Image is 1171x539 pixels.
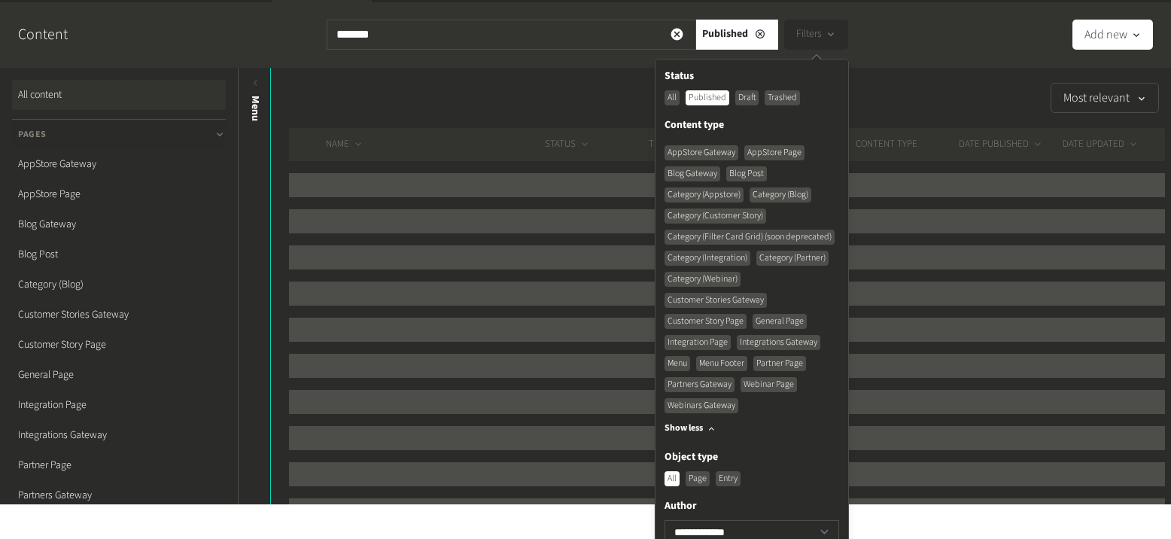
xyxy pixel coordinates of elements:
div: Blog Post [726,166,767,181]
div: AppStore Gateway [665,145,738,160]
div: Menu [665,356,690,371]
div: Category (Partner) [756,251,829,266]
button: Show less [665,419,715,437]
h2: Content [18,23,102,46]
a: Partner Page [12,450,226,480]
div: Category (Filter Card Grid) (soon deprecated) [665,230,835,245]
div: Trashed [765,90,800,105]
button: Add new [1072,20,1153,50]
span: Pages [18,128,47,142]
div: Customer Stories Gateway [665,293,767,308]
a: Integrations Gateway [12,420,226,450]
a: Blog Gateway [12,209,226,239]
th: Translations [648,128,752,161]
div: Draft [735,90,759,105]
a: Partners Gateway [12,480,226,510]
div: Integrations Gateway [737,335,820,350]
div: Menu Footer [696,356,747,371]
div: General Page [753,314,807,329]
div: Blog Gateway [665,166,720,181]
button: DATE PUBLISHED [959,137,1044,152]
div: Published [686,90,729,105]
a: Category (Blog) [12,269,226,300]
div: All [665,90,680,105]
label: Object type [665,449,718,464]
div: Partner Page [753,356,806,371]
label: Author [665,498,839,514]
button: Most relevant [1051,83,1159,113]
div: Category (Customer Story) [665,209,766,224]
div: Category (Blog) [750,187,811,203]
span: Menu [248,96,263,121]
div: Entry [716,471,741,486]
a: All content [12,80,226,110]
a: Integration Page [12,390,226,420]
th: CONTENT TYPE [855,128,959,161]
div: Integration Page [665,335,731,350]
div: Webinar Page [741,377,797,392]
div: Page [686,471,710,486]
div: All [665,471,680,486]
a: General Page [12,360,226,390]
a: Customer Story Page [12,330,226,360]
div: AppStore Page [744,145,804,160]
button: DATE UPDATED [1063,137,1139,152]
span: published [702,26,748,42]
div: Category (Integration) [665,251,750,266]
label: Content type [665,117,839,133]
button: Filters [784,20,848,50]
a: Blog Post [12,239,226,269]
a: AppStore Gateway [12,149,226,179]
div: Category (Webinar) [665,272,741,287]
button: NAME [326,137,364,152]
div: Webinars Gateway [665,398,738,413]
a: AppStore Page [12,179,226,209]
span: Filters [796,26,822,42]
div: Customer Story Page [665,314,747,329]
div: Category (Appstore) [665,187,744,203]
a: Customer Stories Gateway [12,300,226,330]
button: STATUS [545,137,591,152]
label: Status [665,69,694,84]
div: Partners Gateway [665,377,735,392]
